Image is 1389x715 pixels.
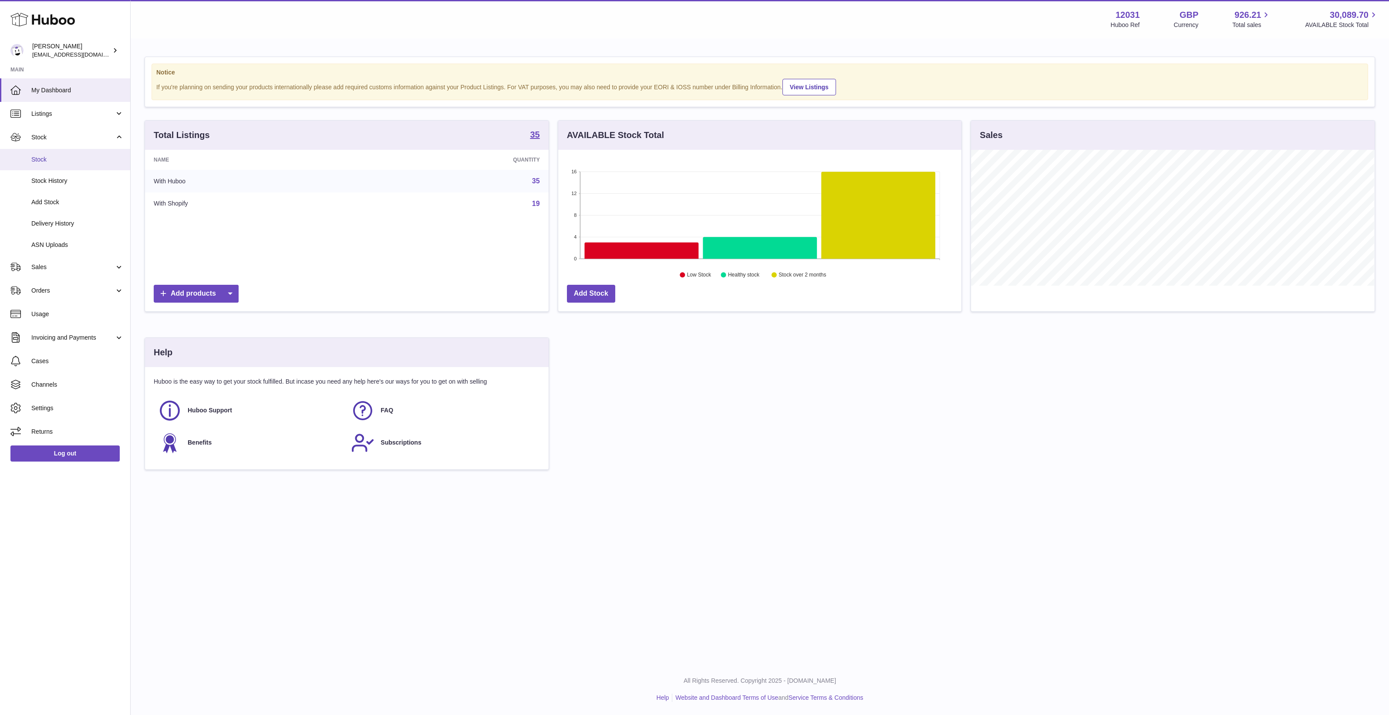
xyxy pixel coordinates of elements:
[154,285,239,303] a: Add products
[381,406,393,415] span: FAQ
[1232,9,1271,29] a: 926.21 Total sales
[574,256,577,261] text: 0
[571,191,577,196] text: 12
[675,694,778,701] a: Website and Dashboard Terms of Use
[530,130,539,139] strong: 35
[31,404,124,412] span: Settings
[1305,21,1379,29] span: AVAILABLE Stock Total
[532,200,540,207] a: 19
[571,169,577,174] text: 16
[567,285,615,303] a: Add Stock
[158,399,342,422] a: Huboo Support
[351,431,535,455] a: Subscriptions
[31,110,115,118] span: Listings
[532,177,540,185] a: 35
[31,263,115,271] span: Sales
[779,272,826,278] text: Stock over 2 months
[154,129,210,141] h3: Total Listings
[1234,9,1261,21] span: 926.21
[1180,9,1198,21] strong: GBP
[574,234,577,239] text: 4
[31,428,124,436] span: Returns
[31,357,124,365] span: Cases
[158,431,342,455] a: Benefits
[1111,21,1140,29] div: Huboo Ref
[10,44,24,57] img: internalAdmin-12031@internal.huboo.com
[32,51,128,58] span: [EMAIL_ADDRESS][DOMAIN_NAME]
[530,130,539,141] a: 35
[31,86,124,94] span: My Dashboard
[188,406,232,415] span: Huboo Support
[138,677,1382,685] p: All Rights Reserved. Copyright 2025 - [DOMAIN_NAME]
[154,347,172,358] h3: Help
[980,129,1002,141] h3: Sales
[10,445,120,461] a: Log out
[145,170,363,192] td: With Huboo
[31,155,124,164] span: Stock
[145,150,363,170] th: Name
[687,272,711,278] text: Low Stock
[728,272,760,278] text: Healthy stock
[156,68,1363,77] strong: Notice
[154,378,540,386] p: Huboo is the easy way to get your stock fulfilled. But incase you need any help here's our ways f...
[1232,21,1271,29] span: Total sales
[156,78,1363,95] div: If you're planning on sending your products internationally please add required customs informati...
[574,212,577,218] text: 8
[31,133,115,142] span: Stock
[1116,9,1140,21] strong: 12031
[782,79,836,95] a: View Listings
[31,241,124,249] span: ASN Uploads
[31,334,115,342] span: Invoicing and Payments
[31,287,115,295] span: Orders
[789,694,863,701] a: Service Terms & Conditions
[31,198,124,206] span: Add Stock
[363,150,549,170] th: Quantity
[32,42,111,59] div: [PERSON_NAME]
[351,399,535,422] a: FAQ
[1305,9,1379,29] a: 30,089.70 AVAILABLE Stock Total
[31,177,124,185] span: Stock History
[31,381,124,389] span: Channels
[567,129,664,141] h3: AVAILABLE Stock Total
[188,438,212,447] span: Benefits
[657,694,669,701] a: Help
[1174,21,1199,29] div: Currency
[672,694,863,702] li: and
[31,310,124,318] span: Usage
[381,438,421,447] span: Subscriptions
[145,192,363,215] td: With Shopify
[1330,9,1369,21] span: 30,089.70
[31,219,124,228] span: Delivery History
